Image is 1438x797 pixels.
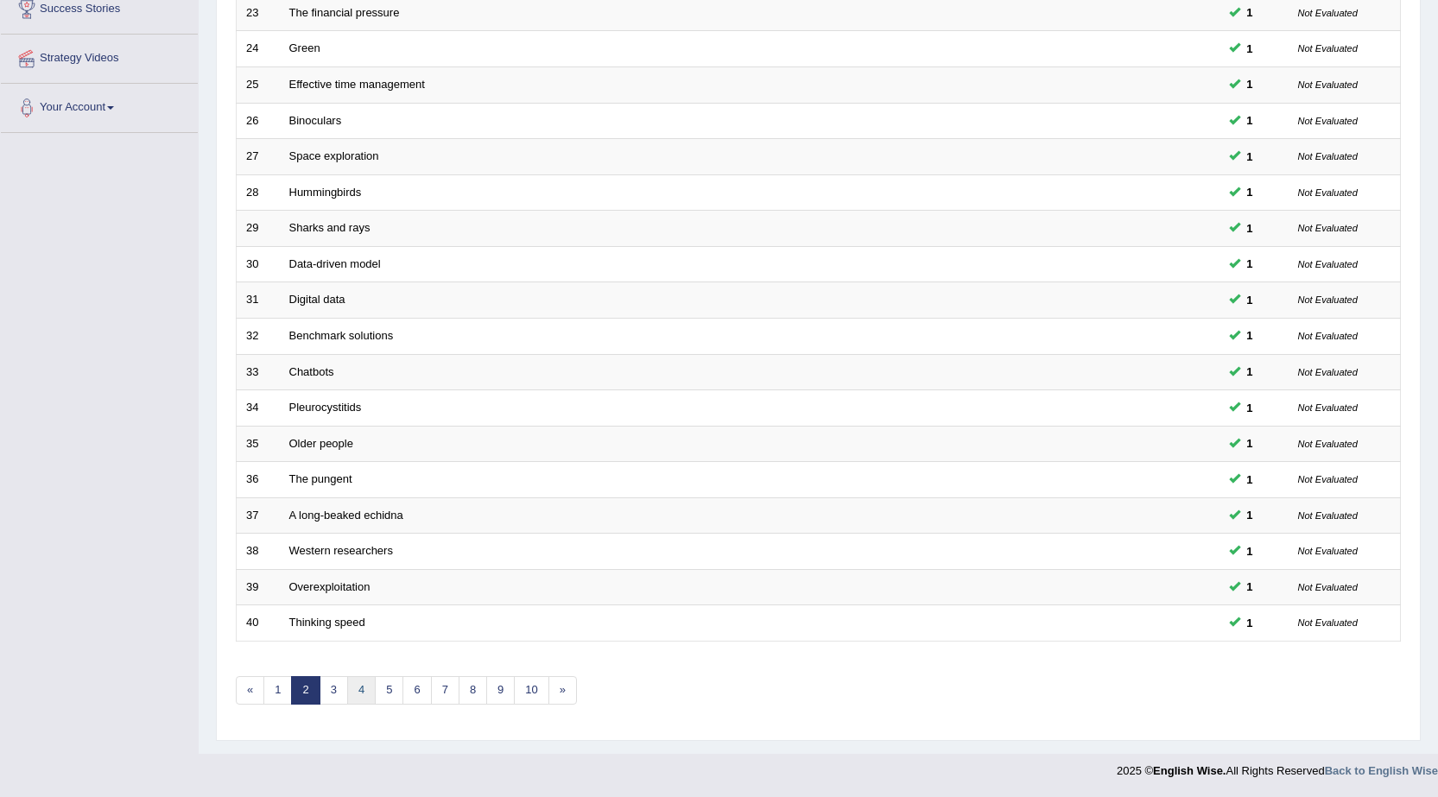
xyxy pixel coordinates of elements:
small: Not Evaluated [1298,439,1358,449]
td: 32 [237,318,280,354]
a: Sharks and rays [289,221,371,234]
td: 39 [237,569,280,605]
a: Digital data [289,293,345,306]
span: You can still take this question [1240,506,1260,524]
small: Not Evaluated [1298,617,1358,628]
a: Pleurocystitids [289,401,362,414]
small: Not Evaluated [1298,8,1358,18]
a: Thinking speed [289,616,365,629]
td: 38 [237,534,280,570]
a: 4 [347,676,376,705]
td: 26 [237,103,280,139]
a: 6 [402,676,431,705]
a: Space exploration [289,149,379,162]
a: Binoculars [289,114,342,127]
td: 31 [237,282,280,319]
span: You can still take this question [1240,578,1260,596]
a: « [236,676,264,705]
small: Not Evaluated [1298,79,1358,90]
div: 2025 © All Rights Reserved [1117,754,1438,779]
td: 30 [237,246,280,282]
span: You can still take this question [1240,326,1260,345]
td: 27 [237,139,280,175]
span: You can still take this question [1240,40,1260,58]
small: Not Evaluated [1298,474,1358,484]
a: Data-driven model [289,257,381,270]
a: 10 [514,676,548,705]
small: Not Evaluated [1298,259,1358,269]
span: You can still take this question [1240,363,1260,381]
span: You can still take this question [1240,3,1260,22]
span: You can still take this question [1240,471,1260,489]
small: Not Evaluated [1298,43,1358,54]
a: Green [289,41,320,54]
small: Not Evaluated [1298,402,1358,413]
small: Not Evaluated [1298,582,1358,592]
a: Hummingbirds [289,186,362,199]
small: Not Evaluated [1298,367,1358,377]
span: You can still take this question [1240,183,1260,201]
a: Older people [289,437,353,450]
span: You can still take this question [1240,75,1260,93]
a: Your Account [1,84,198,127]
small: Not Evaluated [1298,151,1358,161]
td: 34 [237,390,280,427]
a: 3 [320,676,348,705]
td: 35 [237,426,280,462]
small: Not Evaluated [1298,187,1358,198]
a: 2 [291,676,320,705]
span: You can still take this question [1240,542,1260,560]
span: You can still take this question [1240,291,1260,309]
span: You can still take this question [1240,111,1260,130]
small: Not Evaluated [1298,510,1358,521]
td: 37 [237,497,280,534]
strong: English Wise. [1153,764,1226,777]
a: 8 [459,676,487,705]
span: You can still take this question [1240,219,1260,237]
td: 40 [237,605,280,642]
td: 28 [237,174,280,211]
td: 25 [237,67,280,104]
span: You can still take this question [1240,434,1260,452]
a: » [548,676,577,705]
span: You can still take this question [1240,148,1260,166]
a: Chatbots [289,365,334,378]
a: The pungent [289,472,352,485]
a: 9 [486,676,515,705]
td: 36 [237,462,280,498]
a: Western researchers [289,544,393,557]
a: Overexploitation [289,580,371,593]
small: Not Evaluated [1298,223,1358,233]
a: Strategy Videos [1,35,198,78]
a: 7 [431,676,459,705]
span: You can still take this question [1240,614,1260,632]
small: Not Evaluated [1298,331,1358,341]
small: Not Evaluated [1298,116,1358,126]
td: 24 [237,31,280,67]
small: Not Evaluated [1298,546,1358,556]
small: Not Evaluated [1298,294,1358,305]
a: Benchmark solutions [289,329,394,342]
a: The financial pressure [289,6,400,19]
span: You can still take this question [1240,255,1260,273]
a: A long-beaked echidna [289,509,403,522]
a: Effective time management [289,78,425,91]
a: 5 [375,676,403,705]
span: You can still take this question [1240,399,1260,417]
td: 33 [237,354,280,390]
a: Back to English Wise [1325,764,1438,777]
a: 1 [263,676,292,705]
td: 29 [237,211,280,247]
